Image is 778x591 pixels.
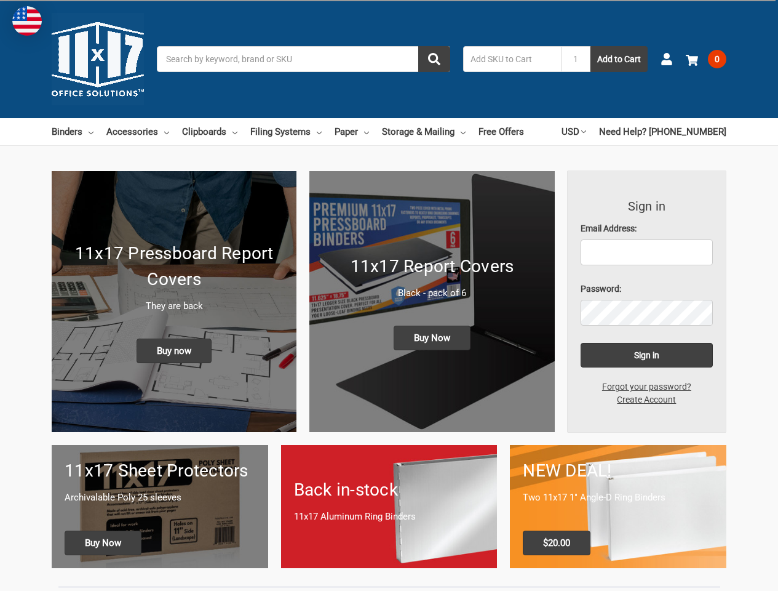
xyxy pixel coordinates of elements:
[52,118,93,145] a: Binders
[523,531,590,555] span: $20.00
[157,46,450,72] input: Search by keyword, brand or SKU
[610,393,683,406] a: Create Account
[595,380,698,393] a: Forgot your password?
[281,445,498,568] a: Back in-stock 11x17 Aluminum Ring Binders
[581,222,713,235] label: Email Address:
[599,118,726,145] a: Need Help? [PHONE_NUMBER]
[686,43,726,75] a: 0
[478,118,524,145] a: Free Offers
[523,458,713,484] h1: NEW DEAL!
[106,118,169,145] a: Accessories
[581,343,713,368] input: Sign in
[294,477,485,503] h1: Back in-stock
[590,46,648,72] button: Add to Cart
[250,118,322,145] a: Filing Systems
[708,50,726,68] span: 0
[12,6,42,36] img: duty and tax information for United States
[65,531,141,555] span: Buy Now
[394,326,470,350] span: Buy Now
[65,491,255,505] p: Archivalable Poly 25 sleeves
[382,118,466,145] a: Storage & Mailing
[182,118,237,145] a: Clipboards
[137,339,212,363] span: Buy now
[52,171,296,432] a: New 11x17 Pressboard Binders 11x17 Pressboard Report Covers They are back Buy now
[65,241,284,292] h1: 11x17 Pressboard Report Covers
[581,283,713,295] label: Password:
[294,510,485,524] p: 11x17 Aluminum Ring Binders
[581,197,713,215] h3: Sign in
[335,118,369,145] a: Paper
[523,491,713,505] p: Two 11x17 1" Angle-D Ring Binders
[52,13,144,105] img: 11x17.com
[322,254,541,279] h1: 11x17 Report Covers
[463,46,561,72] input: Add SKU to Cart
[562,118,586,145] a: USD
[322,286,541,300] p: Black - pack of 6
[52,445,268,568] a: 11x17 sheet protectors 11x17 Sheet Protectors Archivalable Poly 25 sleeves Buy Now
[65,458,255,484] h1: 11x17 Sheet Protectors
[52,171,296,432] img: New 11x17 Pressboard Binders
[65,299,284,313] p: They are back
[309,171,554,432] img: 11x17 Report Covers
[309,171,554,432] a: 11x17 Report Covers 11x17 Report Covers Black - pack of 6 Buy Now
[510,445,726,568] a: 11x17 Binder 2-pack only $20.00 NEW DEAL! Two 11x17 1" Angle-D Ring Binders $20.00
